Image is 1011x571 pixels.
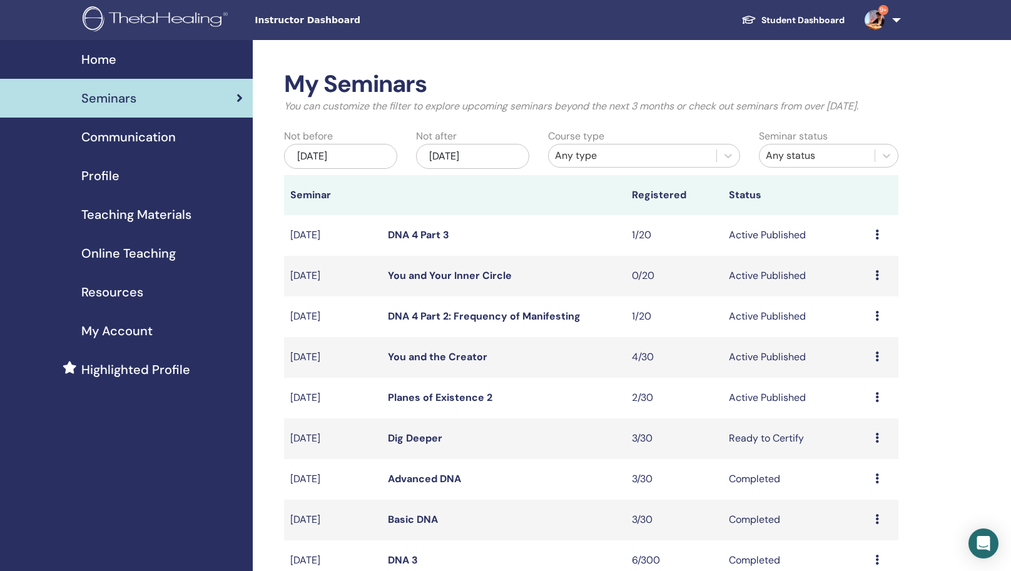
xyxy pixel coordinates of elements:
td: [DATE] [284,500,382,540]
td: [DATE] [284,296,382,337]
td: Completed [723,459,869,500]
label: Not after [416,129,457,144]
td: Active Published [723,378,869,418]
label: Seminar status [759,129,828,144]
a: DNA 3 [388,553,418,567]
span: Instructor Dashboard [255,14,442,27]
td: 3/30 [626,459,723,500]
span: 9+ [878,5,888,15]
span: Home [81,50,116,69]
a: Student Dashboard [731,9,855,32]
a: Basic DNA [388,513,438,526]
div: Any type [555,148,710,163]
img: logo.png [83,6,232,34]
td: Active Published [723,337,869,378]
label: Not before [284,129,333,144]
a: DNA 4 Part 2: Frequency of Manifesting [388,310,581,323]
td: 0/20 [626,256,723,296]
td: 3/30 [626,418,723,459]
td: [DATE] [284,418,382,459]
label: Course type [548,129,604,144]
td: [DATE] [284,459,382,500]
span: Seminars [81,89,136,108]
span: Highlighted Profile [81,360,190,379]
td: [DATE] [284,256,382,296]
td: 3/30 [626,500,723,540]
th: Registered [626,175,723,215]
a: DNA 4 Part 3 [388,228,449,241]
a: You and Your Inner Circle [388,269,512,282]
th: Seminar [284,175,382,215]
a: Planes of Existence 2 [388,391,492,404]
span: My Account [81,321,153,340]
div: Open Intercom Messenger [968,528,998,558]
td: Completed [723,500,869,540]
a: Dig Deeper [388,432,442,445]
div: [DATE] [416,144,529,169]
td: Active Published [723,215,869,256]
td: 4/30 [626,337,723,378]
span: Resources [81,283,143,301]
div: [DATE] [284,144,397,169]
td: [DATE] [284,378,382,418]
td: Ready to Certify [723,418,869,459]
div: Any status [766,148,868,163]
a: You and the Creator [388,350,487,363]
span: Profile [81,166,119,185]
p: You can customize the filter to explore upcoming seminars beyond the next 3 months or check out s... [284,99,898,114]
img: default.jpg [865,10,885,30]
td: 1/20 [626,296,723,337]
span: Communication [81,128,176,146]
td: 2/30 [626,378,723,418]
th: Status [723,175,869,215]
td: Active Published [723,296,869,337]
span: Online Teaching [81,244,176,263]
h2: My Seminars [284,70,898,99]
td: [DATE] [284,215,382,256]
span: Teaching Materials [81,205,191,224]
td: [DATE] [284,337,382,378]
img: graduation-cap-white.svg [741,14,756,25]
a: Advanced DNA [388,472,461,485]
td: Active Published [723,256,869,296]
td: 1/20 [626,215,723,256]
